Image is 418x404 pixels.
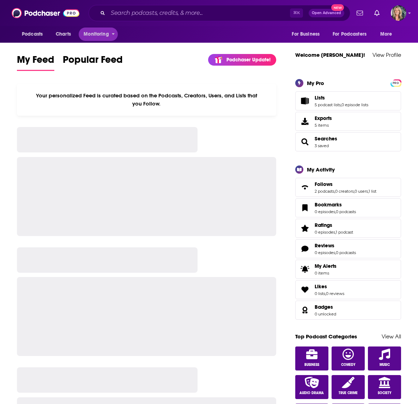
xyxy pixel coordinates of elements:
a: Searches [298,137,312,147]
span: , [335,209,336,214]
a: Reviews [298,244,312,254]
a: Lists [298,96,312,106]
div: Search podcasts, credits, & more... [89,5,350,21]
button: open menu [287,28,328,41]
a: 1 podcast [336,230,353,235]
span: For Podcasters [333,29,366,39]
a: Lists [315,95,368,101]
a: Bookmarks [298,203,312,213]
div: My Activity [307,166,335,173]
a: Likes [315,283,344,290]
span: For Business [292,29,320,39]
span: , [341,102,341,107]
span: Monitoring [84,29,109,39]
a: Music [368,346,401,370]
span: True Crime [339,391,358,395]
a: Reviews [315,242,356,249]
span: Lists [315,95,325,101]
span: My Alerts [315,263,337,269]
a: Exports [295,112,401,131]
span: , [368,189,369,194]
span: Bookmarks [295,198,401,217]
span: PRO [392,80,400,86]
div: My Pro [307,80,324,86]
button: open menu [17,28,52,41]
a: Popular Feed [63,54,123,71]
img: User Profile [391,5,406,21]
span: 0 items [315,271,337,276]
a: 0 episodes [315,230,335,235]
button: open menu [328,28,377,41]
a: 0 reviews [326,291,344,296]
a: Show notifications dropdown [354,7,366,19]
span: Bookmarks [315,201,342,208]
span: Lists [295,91,401,110]
a: 0 lists [315,291,325,296]
div: Your personalized Feed is curated based on the Podcasts, Creators, Users, and Lists that you Follow. [17,84,276,116]
span: , [335,250,336,255]
a: Badges [315,304,336,310]
span: Badges [295,301,401,320]
a: Welcome [PERSON_NAME]! [295,52,365,58]
span: Open Advanced [312,11,341,15]
span: Badges [315,304,333,310]
span: Exports [298,116,312,126]
button: open menu [79,28,118,41]
a: 2 podcasts [315,189,334,194]
a: Likes [298,285,312,295]
a: 1 list [369,189,376,194]
span: Ratings [315,222,332,228]
a: 0 unlocked [315,312,336,316]
a: Comedy [332,346,365,370]
a: Searches [315,135,337,142]
span: New [331,4,344,11]
span: Society [378,391,392,395]
span: ⌘ K [290,8,303,18]
span: Follows [315,181,333,187]
a: 5 podcast lists [315,102,341,107]
a: Ratings [315,222,353,228]
a: 3 saved [315,143,329,148]
span: Logged in as lisa.beech [391,5,406,21]
span: My Feed [17,54,54,70]
a: Bookmarks [315,201,356,208]
a: Business [295,346,328,370]
a: View Profile [372,52,401,58]
span: , [354,189,355,194]
p: Podchaser Update! [226,57,271,63]
span: Podcasts [22,29,43,39]
span: Audio Drama [299,391,324,395]
span: Reviews [295,239,401,258]
a: Charts [51,28,75,41]
input: Search podcasts, credits, & more... [108,7,290,19]
span: Music [380,363,390,367]
span: Likes [315,283,327,290]
a: 0 episodes [315,209,335,214]
a: 0 creators [335,189,354,194]
a: 0 episodes [315,250,335,255]
a: 0 podcasts [336,250,356,255]
span: Reviews [315,242,334,249]
a: Ratings [298,223,312,233]
a: 0 podcasts [336,209,356,214]
button: Open AdvancedNew [309,9,344,17]
span: 5 items [315,123,332,128]
span: Charts [56,29,71,39]
span: Likes [295,280,401,299]
span: Ratings [295,219,401,238]
img: Podchaser - Follow, Share and Rate Podcasts [12,6,79,20]
span: More [380,29,392,39]
a: Top Podcast Categories [295,333,357,340]
span: Comedy [341,363,356,367]
a: View All [382,333,401,340]
span: Exports [315,115,332,121]
a: Follows [298,182,312,192]
a: 0 users [355,189,368,194]
a: 0 episode lists [341,102,368,107]
a: Show notifications dropdown [371,7,382,19]
button: Show profile menu [391,5,406,21]
span: , [335,230,336,235]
